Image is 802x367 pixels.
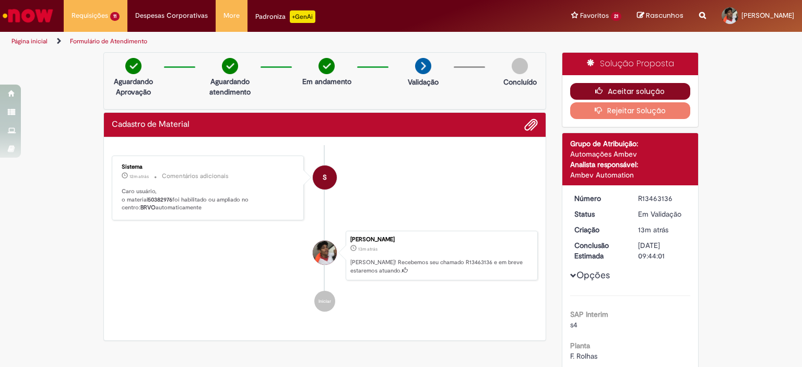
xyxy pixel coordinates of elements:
div: Solução Proposta [562,53,699,75]
div: 29/08/2025 15:43:55 [638,224,687,235]
div: Sistema [122,164,296,170]
span: 13m atrás [638,225,668,234]
div: Ambev Automation [570,170,691,180]
span: Favoritos [580,10,609,21]
div: ISRAEL TAITE [313,241,337,265]
div: Grupo de Atribuição: [570,138,691,149]
time: 29/08/2025 15:43:55 [638,225,668,234]
a: Página inicial [11,37,48,45]
div: R13463136 [638,193,687,204]
img: ServiceNow [1,5,55,26]
img: check-circle-green.png [222,58,238,74]
div: [PERSON_NAME] [350,236,532,243]
span: Rascunhos [646,10,683,20]
span: F. Rolhas [570,351,597,361]
p: [PERSON_NAME]! Recebemos seu chamado R13463136 e em breve estaremos atuando. [350,258,532,275]
dt: Status [567,209,631,219]
p: Em andamento [302,76,351,87]
dt: Conclusão Estimada [567,240,631,261]
span: [PERSON_NAME] [741,11,794,20]
span: s4 [570,320,577,329]
div: Analista responsável: [570,159,691,170]
span: 21 [611,12,621,21]
span: 11 [110,12,120,21]
time: 29/08/2025 15:43:55 [358,246,378,252]
p: Caro usuário, o material foi habilitado ou ampliado no centro: automaticamente [122,187,296,212]
span: Despesas Corporativas [135,10,208,21]
img: check-circle-green.png [125,58,141,74]
img: check-circle-green.png [319,58,335,74]
span: S [323,165,327,190]
h2: Cadastro de Material Histórico de tíquete [112,120,190,129]
small: Comentários adicionais [162,172,229,181]
p: Aguardando Aprovação [108,76,159,97]
img: arrow-next.png [415,58,431,74]
ul: Trilhas de página [8,32,527,51]
b: SAP Interim [570,310,608,319]
a: Rascunhos [637,11,683,21]
p: Concluído [503,77,537,87]
div: Em Validação [638,209,687,219]
li: ISRAEL TAITE [112,231,538,281]
a: Formulário de Atendimento [70,37,147,45]
button: Aceitar solução [570,83,691,100]
span: 13m atrás [358,246,378,252]
img: img-circle-grey.png [512,58,528,74]
span: More [223,10,240,21]
div: Automações Ambev [570,149,691,159]
span: 12m atrás [129,173,149,180]
dt: Número [567,193,631,204]
div: Padroniza [255,10,315,23]
button: Adicionar anexos [524,118,538,132]
time: 29/08/2025 15:45:00 [129,173,149,180]
b: Planta [570,341,590,350]
b: 50382976 [148,196,172,204]
ul: Histórico de tíquete [112,145,538,323]
b: BRVO [140,204,156,211]
p: +GenAi [290,10,315,23]
p: Aguardando atendimento [205,76,255,97]
button: Rejeitar Solução [570,102,691,119]
dt: Criação [567,224,631,235]
p: Validação [408,77,439,87]
div: [DATE] 09:44:01 [638,240,687,261]
span: Requisições [72,10,108,21]
div: System [313,165,337,190]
